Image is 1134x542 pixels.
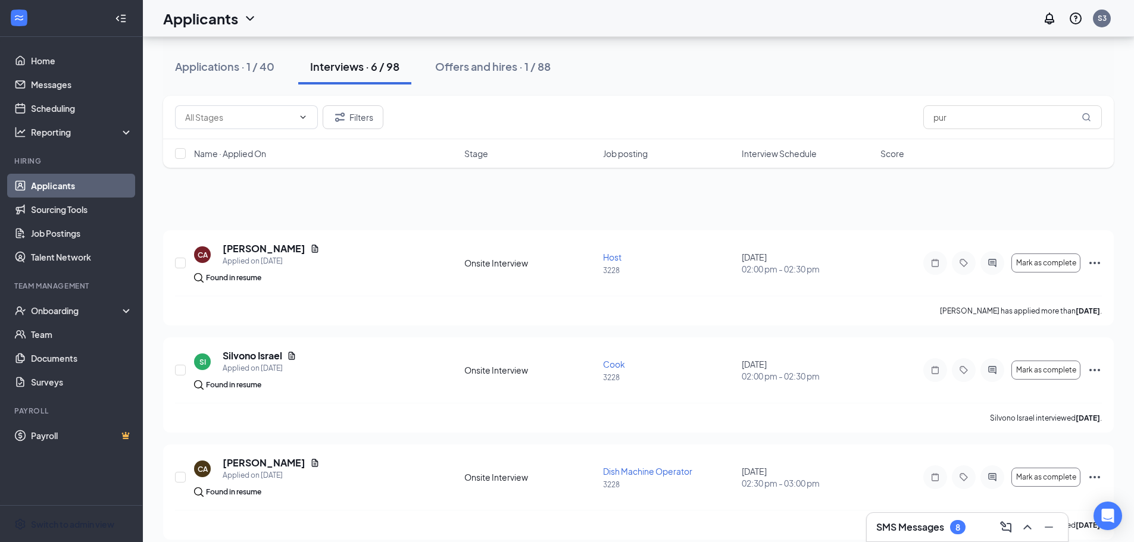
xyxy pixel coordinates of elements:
[603,359,625,369] span: Cook
[31,518,114,530] div: Switch to admin view
[603,265,735,275] p: 3228
[464,364,596,376] div: Onsite Interview
[996,518,1016,537] button: ComposeMessage
[955,522,960,532] div: 8
[194,273,204,283] img: search.bf7aa3482b7795d4f01b.svg
[206,486,261,498] div: Found in resume
[464,471,596,483] div: Onsite Interview
[206,272,261,284] div: Found in resume
[1098,13,1107,23] div: S3
[31,424,133,447] a: PayrollCrown
[243,11,257,26] svg: ChevronDown
[928,365,942,375] svg: Note
[603,466,692,477] span: Dish Machine Operator
[287,351,296,361] svg: Document
[310,59,399,74] div: Interviews · 6 / 98
[31,305,123,317] div: Onboarding
[206,379,261,391] div: Found in resume
[298,112,308,122] svg: ChevronDown
[194,487,204,497] img: search.bf7aa3482b7795d4f01b.svg
[223,242,305,255] h5: [PERSON_NAME]
[999,520,1013,534] svg: ComposeMessage
[1016,473,1076,481] span: Mark as complete
[14,518,26,530] svg: Settings
[603,372,735,383] p: 3228
[333,110,347,124] svg: Filter
[175,59,274,74] div: Applications · 1 / 40
[1016,366,1076,374] span: Mark as complete
[31,221,133,245] a: Job Postings
[985,472,999,482] svg: ActiveChat
[1018,518,1037,537] button: ChevronUp
[957,258,971,268] svg: Tag
[1039,518,1058,537] button: Minimize
[223,362,296,374] div: Applied on [DATE]
[31,73,133,96] a: Messages
[323,105,383,129] button: Filter Filters
[742,358,873,382] div: [DATE]
[985,258,999,268] svg: ActiveChat
[199,357,206,367] div: SI
[1011,361,1080,380] button: Mark as complete
[1042,520,1056,534] svg: Minimize
[1082,112,1091,122] svg: MagnifyingGlass
[928,472,942,482] svg: Note
[1088,363,1102,377] svg: Ellipses
[14,406,130,416] div: Payroll
[1011,468,1080,487] button: Mark as complete
[985,365,999,375] svg: ActiveChat
[1076,306,1100,315] b: [DATE]
[742,251,873,275] div: [DATE]
[1016,259,1076,267] span: Mark as complete
[1088,470,1102,484] svg: Ellipses
[1076,521,1100,530] b: [DATE]
[223,349,282,362] h5: Silvono Israel
[14,281,130,291] div: Team Management
[31,370,133,394] a: Surveys
[603,480,735,490] p: 3228
[31,198,133,221] a: Sourcing Tools
[1088,256,1102,270] svg: Ellipses
[742,148,817,159] span: Interview Schedule
[31,96,133,120] a: Scheduling
[464,257,596,269] div: Onsite Interview
[880,148,904,159] span: Score
[31,49,133,73] a: Home
[185,111,293,124] input: All Stages
[923,105,1102,129] input: Search in interviews
[194,380,204,390] img: search.bf7aa3482b7795d4f01b.svg
[940,306,1102,316] p: [PERSON_NAME] has applied more than .
[1011,253,1080,272] button: Mark as complete
[1094,502,1122,530] div: Open Intercom Messenger
[1069,11,1083,26] svg: QuestionInfo
[13,12,25,24] svg: WorkstreamLogo
[1020,520,1035,534] svg: ChevronUp
[876,521,944,534] h3: SMS Messages
[957,472,971,482] svg: Tag
[742,465,873,489] div: [DATE]
[14,156,130,166] div: Hiring
[928,258,942,268] svg: Note
[115,12,127,24] svg: Collapse
[742,370,873,382] span: 02:00 pm - 02:30 pm
[31,126,133,138] div: Reporting
[603,148,648,159] span: Job posting
[742,477,873,489] span: 02:30 pm - 03:00 pm
[31,174,133,198] a: Applicants
[31,245,133,269] a: Talent Network
[223,469,320,481] div: Applied on [DATE]
[310,244,320,253] svg: Document
[1076,413,1100,422] b: [DATE]
[194,148,266,159] span: Name · Applied On
[435,59,551,74] div: Offers and hires · 1 / 88
[198,250,208,260] div: CA
[223,255,320,267] div: Applied on [DATE]
[163,8,238,29] h1: Applicants
[31,322,133,346] a: Team
[1042,11,1057,26] svg: Notifications
[14,305,26,317] svg: UserCheck
[990,413,1102,423] p: Silvono Israel interviewed .
[14,126,26,138] svg: Analysis
[603,252,621,262] span: Host
[31,346,133,370] a: Documents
